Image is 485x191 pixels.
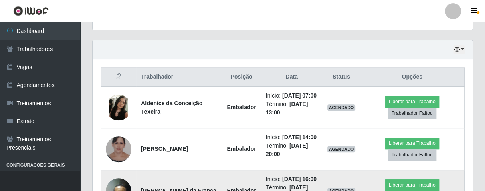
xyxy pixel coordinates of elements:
strong: Aldenice da Conceição Texeira [141,100,202,115]
img: 1744494663000.jpeg [106,95,131,120]
button: Liberar para Trabalho [385,138,439,149]
th: Trabalhador [136,68,222,87]
th: Posição [222,68,261,87]
span: AGENDADO [327,146,356,152]
button: Trabalhador Faltou [388,149,436,161]
img: CoreUI Logo [13,6,49,16]
time: [DATE] 07:00 [282,92,317,99]
strong: Embalador [227,146,256,152]
img: 1671851536874.jpeg [106,133,131,165]
th: Data [261,68,323,87]
button: Trabalhador Faltou [388,108,436,119]
th: Status [323,68,360,87]
li: Término: [266,142,318,158]
span: AGENDADO [327,104,356,111]
time: [DATE] 16:00 [282,176,317,182]
li: Início: [266,133,318,142]
time: [DATE] 14:00 [282,134,317,140]
button: Liberar para Trabalho [385,96,439,107]
th: Opções [360,68,464,87]
strong: [PERSON_NAME] [141,146,188,152]
strong: Embalador [227,104,256,110]
button: Liberar para Trabalho [385,179,439,191]
li: Início: [266,175,318,183]
li: Início: [266,91,318,100]
li: Término: [266,100,318,117]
